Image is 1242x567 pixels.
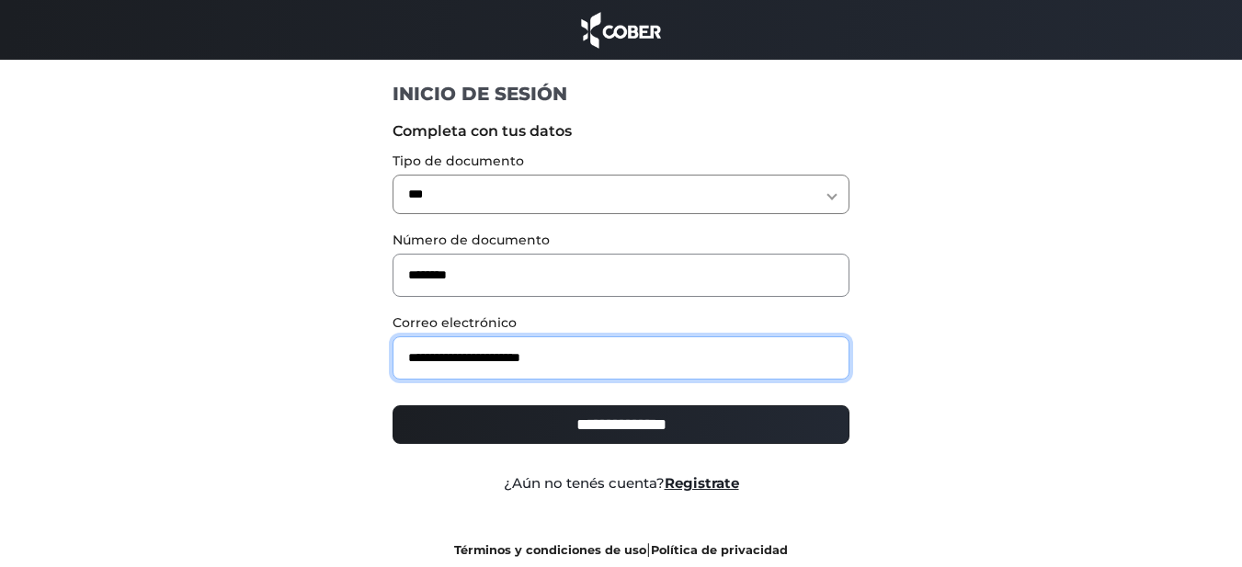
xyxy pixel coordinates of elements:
[393,231,849,250] label: Número de documento
[665,474,739,492] a: Registrate
[651,543,788,557] a: Política de privacidad
[393,152,849,171] label: Tipo de documento
[379,473,863,494] div: ¿Aún no tenés cuenta?
[393,120,849,142] label: Completa con tus datos
[393,82,849,106] h1: INICIO DE SESIÓN
[576,9,667,51] img: cober_marca.png
[393,313,849,333] label: Correo electrónico
[454,543,646,557] a: Términos y condiciones de uso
